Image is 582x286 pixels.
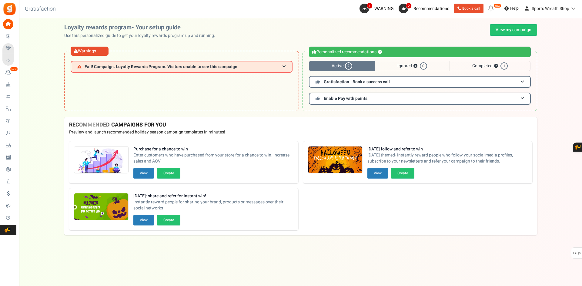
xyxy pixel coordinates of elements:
[378,50,382,54] button: ?
[74,146,128,174] img: Recommended Campaigns
[10,67,18,71] em: New
[345,62,352,70] span: 2
[367,3,373,9] span: 1
[308,146,362,174] img: Recommended Campaigns
[133,193,293,199] strong: [DATE]: share and refer for instant win!
[69,129,532,135] p: Preview and launch recommended holiday season campaign templates in minutes!
[2,67,16,78] a: New
[64,24,220,31] h2: Loyalty rewards program- Your setup guide
[74,193,128,221] img: Recommended Campaigns
[406,3,412,9] span: 2
[133,152,293,164] span: Enter customers who have purchased from your store for a chance to win. Increase sales and AOV.
[324,95,369,102] span: Enable Pay with points.
[493,4,501,8] em: New
[374,5,394,12] span: WARNING
[133,199,293,211] span: Instantly reward people for sharing your brand, products or messages over their social networks
[64,33,220,39] p: Use this personalized guide to get your loyalty rewards program up and running.
[157,215,180,225] button: Create
[133,146,293,152] strong: Purchase for a chance to win
[413,64,417,68] button: ?
[309,47,531,57] div: Personalized recommendations
[71,47,109,56] div: Warnings
[391,168,414,179] button: Create
[157,168,180,179] button: Create
[500,62,508,70] span: 1
[309,61,375,71] span: Active
[69,122,532,128] h4: RECOMMENDED CAMPAIGNS FOR YOU
[367,146,527,152] strong: [DATE] follow and refer to win
[367,152,527,164] span: [DATE] themed- Instantly reward people who follow your social media profiles, subscribe to your n...
[494,64,498,68] button: ?
[573,248,581,259] span: FAQs
[502,4,521,13] a: Help
[450,61,530,71] span: Completed
[399,4,452,13] a: 2 Recommendations
[133,168,154,179] button: View
[413,5,449,12] span: Recommendations
[375,61,450,71] span: Ignored
[509,5,519,12] span: Help
[420,62,427,70] span: 0
[490,24,537,36] a: View my campaign
[367,168,388,179] button: View
[85,64,237,69] span: Fail! Campaign: Loyalty Rewards Program: Visitors unable to see this campaign
[18,3,62,15] h3: Gratisfaction
[133,215,154,225] button: View
[532,5,569,12] span: Sports Wreath Shop
[324,79,390,85] span: Gratisfaction - Book a success call
[3,2,16,16] img: Gratisfaction
[454,4,483,13] a: Book a call
[360,4,396,13] a: 1 WARNING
